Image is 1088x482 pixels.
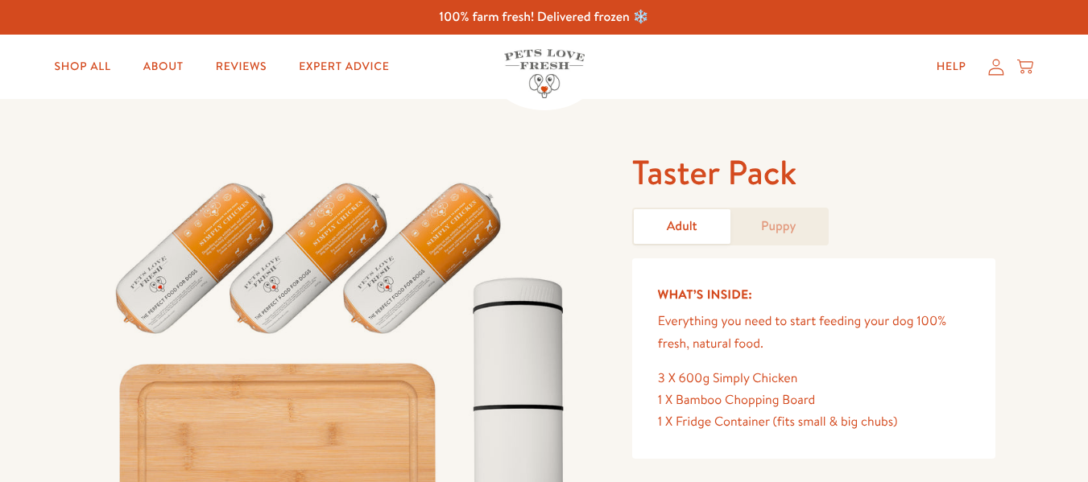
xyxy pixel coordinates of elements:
[658,284,970,305] h5: What’s Inside:
[42,51,124,83] a: Shop All
[632,150,995,195] h1: Taster Pack
[286,51,402,83] a: Expert Advice
[924,51,979,83] a: Help
[658,368,970,389] div: 3 X 600g Simply Chicken
[658,311,970,354] p: Everything you need to start feeding your dog 100% fresh, natural food.
[130,51,197,83] a: About
[504,49,585,98] img: Pets Love Fresh
[730,209,827,244] a: Puppy
[634,209,730,244] a: Adult
[203,51,279,83] a: Reviews
[658,391,816,409] span: 1 X Bamboo Chopping Board
[658,411,970,433] div: 1 X Fridge Container (fits small & big chubs)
